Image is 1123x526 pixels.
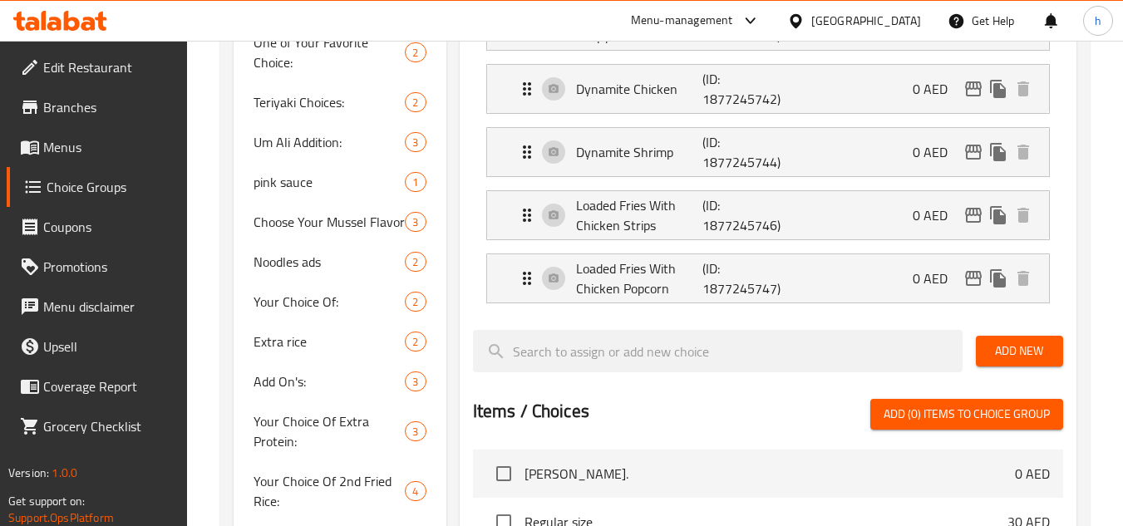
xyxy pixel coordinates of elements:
span: Extra rice [254,332,405,351]
button: delete [1011,76,1036,101]
p: 0 AED [913,205,961,225]
button: Add New [976,336,1063,366]
button: duplicate [986,140,1011,165]
p: Loaded Fries With Crispy Prawns [576,6,703,46]
span: 1 [406,175,425,190]
span: pink sauce [254,172,405,192]
p: 0 AED [913,142,961,162]
span: Choose Your Mussel Flavor [254,212,405,232]
p: Dynamite Chicken [576,79,703,99]
button: delete [1011,266,1036,291]
div: Menu-management [631,11,733,31]
div: [GEOGRAPHIC_DATA] [811,12,921,30]
p: (ID: 1877245740) [702,6,787,46]
span: h [1095,12,1101,30]
div: Add On's:3 [234,361,446,401]
p: Dynamite Shrimp [576,142,703,162]
a: Branches [7,87,188,127]
span: 2 [406,95,425,111]
div: Expand [487,128,1049,176]
p: Loaded Fries With Chicken Strips [576,195,703,235]
div: Choices [405,172,426,192]
span: 2 [406,254,425,270]
li: Expand [473,247,1063,310]
div: One of Your Favorite Choice:2 [234,22,446,82]
p: (ID: 1877245747) [702,258,787,298]
div: Choose Your Mussel Flavor3 [234,202,446,242]
li: Expand [473,57,1063,120]
button: duplicate [986,203,1011,228]
span: Edit Restaurant [43,57,175,77]
a: Coverage Report [7,366,188,406]
p: 0 AED [913,79,961,99]
p: 0 AED [913,268,961,288]
span: 3 [406,374,425,390]
span: Get support on: [8,490,85,512]
a: Menu disclaimer [7,287,188,327]
div: Choices [405,212,426,232]
button: duplicate [986,76,1011,101]
div: Choices [405,132,426,152]
li: Expand [473,120,1063,184]
input: search [473,330,963,372]
h2: Items / Choices [473,399,589,424]
span: Select choice [486,456,521,491]
a: Choice Groups [7,167,188,207]
span: Add New [989,341,1050,361]
p: (ID: 1877245746) [702,195,787,235]
button: Add (0) items to choice group [870,399,1063,430]
div: Um Ali Addition:3 [234,122,446,162]
span: Coupons [43,217,175,237]
button: edit [961,76,986,101]
span: 3 [406,424,425,440]
button: edit [961,203,986,228]
span: Promotions [43,257,175,277]
div: Noodles ads2 [234,242,446,282]
a: Coupons [7,207,188,247]
span: 4 [406,484,425,499]
span: Your Choice Of Extra Protein: [254,411,405,451]
span: Your Choice Of: [254,292,405,312]
div: Your Choice Of 2nd Fried Rice:4 [234,461,446,521]
div: pink sauce1 [234,162,446,202]
span: 2 [406,294,425,310]
div: Choices [405,421,426,441]
div: Choices [405,481,426,501]
span: Branches [43,97,175,117]
span: Add (0) items to choice group [884,404,1050,425]
span: Coverage Report [43,376,175,396]
p: 0 AED [1015,464,1050,484]
span: Grocery Checklist [43,416,175,436]
span: 2 [406,334,425,350]
span: Add On's: [254,371,405,391]
div: Teriyaki Choices:2 [234,82,446,122]
span: Noodles ads [254,252,405,272]
p: (ID: 1877245744) [702,132,787,172]
div: Choices [405,371,426,391]
p: Loaded Fries With Chicken Popcorn [576,258,703,298]
span: Choice Groups [47,177,175,197]
span: Menus [43,137,175,157]
span: Um Ali Addition: [254,132,405,152]
span: [PERSON_NAME]. [525,464,1015,484]
button: delete [1011,140,1036,165]
a: Edit Restaurant [7,47,188,87]
div: Your Choice Of Extra Protein:3 [234,401,446,461]
span: 3 [406,135,425,150]
span: Upsell [43,337,175,356]
button: edit [961,266,986,291]
li: Expand [473,184,1063,247]
div: Expand [487,191,1049,239]
button: duplicate [986,266,1011,291]
span: 1.0.0 [52,462,77,484]
a: Menus [7,127,188,167]
span: 3 [406,214,425,230]
span: 2 [406,45,425,61]
div: Expand [487,65,1049,113]
a: Upsell [7,327,188,366]
button: delete [1011,203,1036,228]
p: (ID: 1877245742) [702,69,787,109]
a: Promotions [7,247,188,287]
span: Your Choice Of 2nd Fried Rice: [254,471,405,511]
div: Your Choice Of:2 [234,282,446,322]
